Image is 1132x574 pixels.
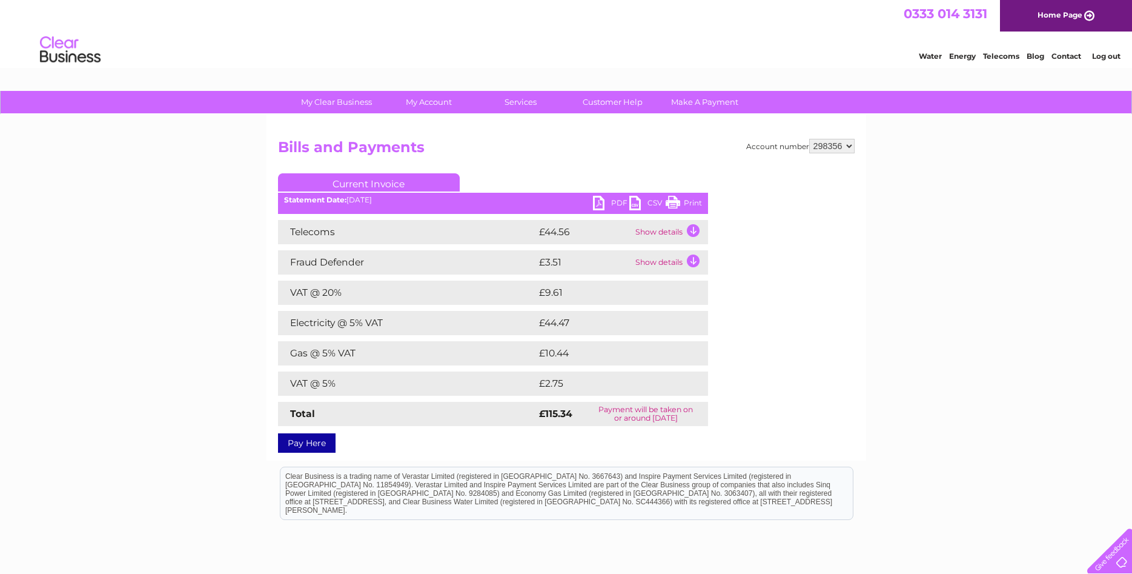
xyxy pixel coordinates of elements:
[1092,52,1120,61] a: Log out
[278,341,536,365] td: Gas @ 5% VAT
[1051,52,1081,61] a: Contact
[278,311,536,335] td: Electricity @ 5% VAT
[919,52,942,61] a: Water
[584,402,707,426] td: Payment will be taken on or around [DATE]
[563,91,663,113] a: Customer Help
[278,196,708,204] div: [DATE]
[632,250,708,275] td: Show details
[536,281,679,305] td: £9.61
[536,341,683,365] td: £10.44
[666,196,702,213] a: Print
[1027,52,1044,61] a: Blog
[536,220,632,244] td: £44.56
[278,281,536,305] td: VAT @ 20%
[655,91,755,113] a: Make A Payment
[284,195,346,204] b: Statement Date:
[536,311,683,335] td: £44.47
[280,7,853,59] div: Clear Business is a trading name of Verastar Limited (registered in [GEOGRAPHIC_DATA] No. 3667643...
[904,6,987,21] a: 0333 014 3131
[379,91,478,113] a: My Account
[536,250,632,275] td: £3.51
[593,196,629,213] a: PDF
[983,52,1019,61] a: Telecoms
[278,139,855,162] h2: Bills and Payments
[278,433,336,453] a: Pay Here
[278,220,536,244] td: Telecoms
[278,250,536,275] td: Fraud Defender
[539,408,572,419] strong: £115.34
[39,32,101,68] img: logo.png
[629,196,666,213] a: CSV
[536,372,680,396] td: £2.75
[290,408,315,419] strong: Total
[278,173,460,192] a: Current Invoice
[949,52,976,61] a: Energy
[746,139,855,153] div: Account number
[471,91,571,113] a: Services
[632,220,708,244] td: Show details
[278,372,536,396] td: VAT @ 5%
[286,91,386,113] a: My Clear Business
